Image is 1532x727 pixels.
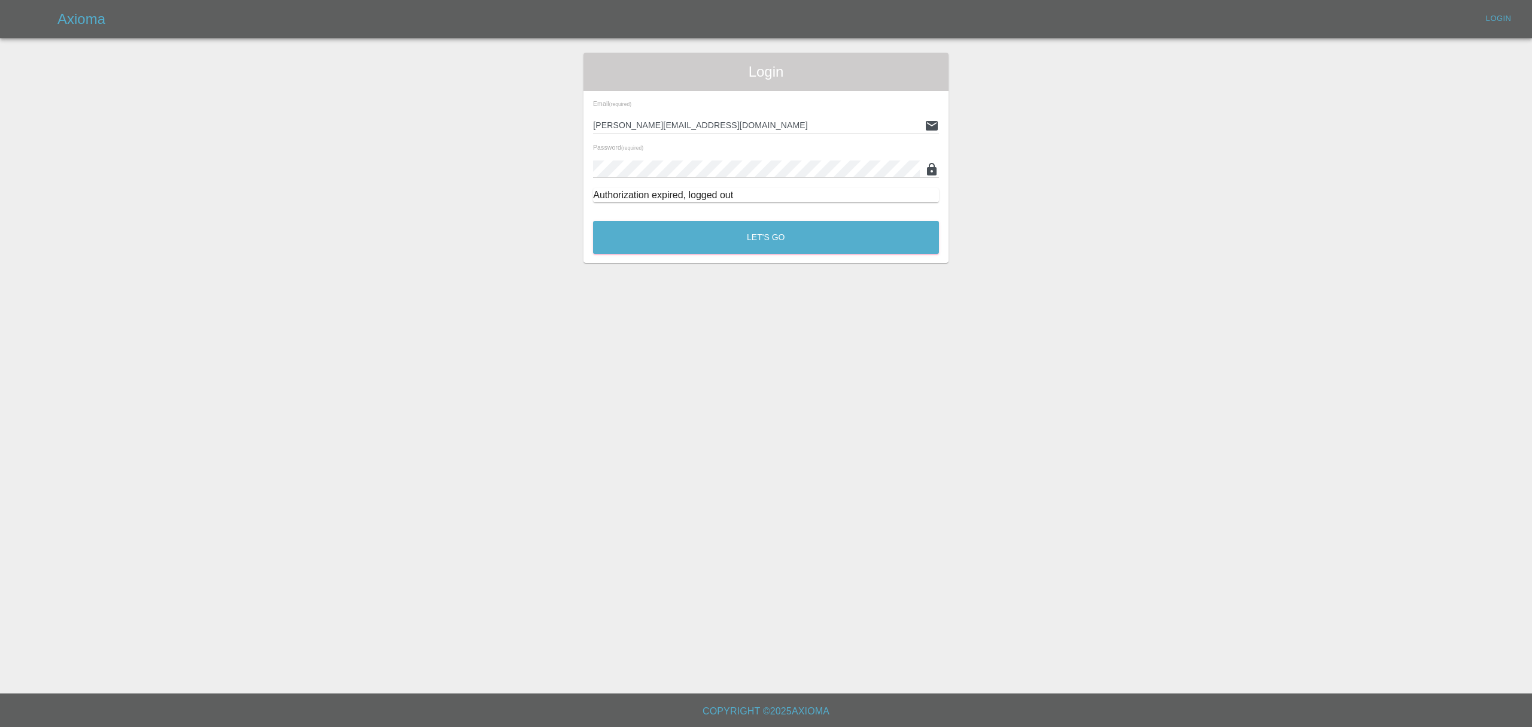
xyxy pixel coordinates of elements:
[593,221,939,254] button: Let's Go
[593,144,643,151] span: Password
[593,100,631,107] span: Email
[57,10,105,29] h5: Axioma
[593,62,939,81] span: Login
[593,188,939,202] div: Authorization expired, logged out
[621,146,643,151] small: (required)
[10,703,1522,720] h6: Copyright © 2025 Axioma
[1479,10,1518,28] a: Login
[609,102,631,107] small: (required)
